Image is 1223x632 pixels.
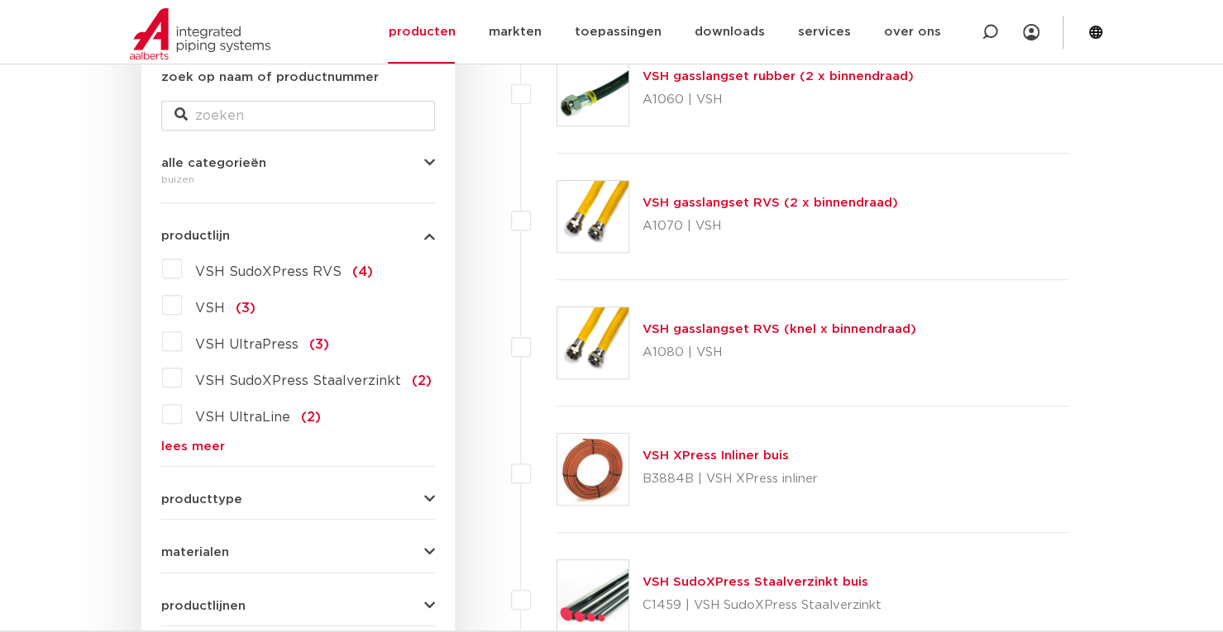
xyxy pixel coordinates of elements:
span: (3) [236,302,256,315]
p: C1459 | VSH SudoXPress Staalverzinkt [643,592,881,619]
a: VSH SudoXPress Staalverzinkt buis [643,576,868,588]
span: producttype [161,493,242,506]
span: productlijn [161,230,230,242]
input: zoeken [161,101,435,131]
p: A1060 | VSH [643,87,914,113]
button: productlijn [161,230,435,242]
img: Thumbnail for VSH gasslangset RVS (2 x binnendraad) [557,181,628,252]
button: productlijnen [161,600,435,612]
p: B3884B | VSH XPress inliner [643,466,818,492]
button: alle categorieën [161,157,435,169]
div: buizen [161,169,435,189]
img: Thumbnail for VSH XPress Inliner buis [557,434,628,505]
span: productlijnen [161,600,246,612]
a: VSH XPress Inliner buis [643,449,789,462]
a: VSH gasslangset RVS (knel x binnendraad) [643,323,916,335]
span: VSH UltraPress [195,338,299,351]
p: A1080 | VSH [643,340,916,366]
a: lees meer [161,440,435,453]
span: VSH [195,302,225,315]
a: VSH gasslangset RVS (2 x binnendraad) [643,197,898,209]
img: Thumbnail for VSH gasslangset rubber (2 x binnendraad) [557,55,628,126]
span: materialen [161,546,229,558]
span: alle categorieën [161,157,266,169]
span: VSH UltraLine [195,411,290,424]
p: A1070 | VSH [643,213,898,240]
button: materialen [161,546,435,558]
span: VSH SudoXPress RVS [195,265,342,278]
img: Thumbnail for VSH SudoXPress Staalverzinkt buis [557,560,628,631]
span: (2) [301,411,321,424]
a: VSH gasslangset rubber (2 x binnendraad) [643,70,914,83]
button: producttype [161,493,435,506]
span: (4) [352,265,373,278]
span: (3) [309,338,329,351]
label: zoek op naam of productnummer [161,68,379,88]
img: Thumbnail for VSH gasslangset RVS (knel x binnendraad) [557,307,628,378]
span: (2) [412,374,432,387]
span: VSH SudoXPress Staalverzinkt [195,374,401,387]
